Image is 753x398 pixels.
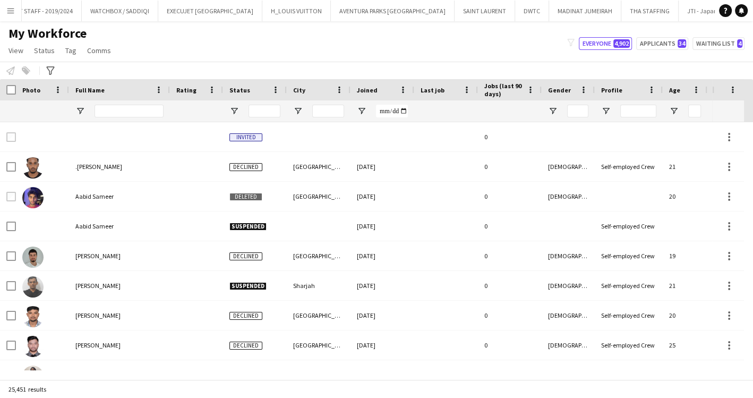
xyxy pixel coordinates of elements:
[542,241,595,270] div: [DEMOGRAPHIC_DATA]
[83,44,115,57] a: Comms
[542,331,595,360] div: [DEMOGRAPHIC_DATA]
[30,44,59,57] a: Status
[350,331,414,360] div: [DATE]
[478,271,542,300] div: 0
[414,360,478,389] div: 15 days
[663,360,707,389] div: 19
[22,336,44,357] img: Aadrish Aakash
[478,241,542,270] div: 0
[455,1,515,21] button: SAINT LAURENT
[287,301,350,330] div: [GEOGRAPHIC_DATA]
[579,37,632,50] button: Everyone4,902
[229,106,239,116] button: Open Filter Menu
[75,163,122,171] span: .[PERSON_NAME]
[229,342,262,350] span: Declined
[515,1,549,21] button: DWTC
[75,311,121,319] span: [PERSON_NAME]
[542,360,595,389] div: [DEMOGRAPHIC_DATA]
[357,86,378,94] span: Joined
[478,152,542,181] div: 0
[350,360,414,389] div: [DATE]
[22,247,44,268] img: aadam tarabe
[350,301,414,330] div: [DATE]
[595,211,663,241] div: Self-employed Crew
[350,271,414,300] div: [DATE]
[4,44,28,57] a: View
[595,360,663,389] div: Self-employed Crew
[8,26,87,41] span: My Workforce
[287,360,350,389] div: [GEOGRAPHIC_DATA]
[737,39,742,48] span: 4
[229,163,262,171] span: Declined
[421,86,444,94] span: Last job
[357,106,366,116] button: Open Filter Menu
[249,105,280,117] input: Status Filter Input
[542,182,595,211] div: [DEMOGRAPHIC_DATA]
[478,331,542,360] div: 0
[350,152,414,181] div: [DATE]
[478,360,542,389] div: 1
[620,105,656,117] input: Profile Filter Input
[22,306,44,327] img: Aaditya Girish Pillai
[22,86,40,94] span: Photo
[82,1,158,21] button: WATCHBOX / SADDIQI
[22,157,44,179] img: .mubarak Ali
[595,152,663,181] div: Self-employed Crew
[663,331,707,360] div: 25
[692,37,745,50] button: Waiting list4
[567,105,588,117] input: Gender Filter Input
[601,106,611,116] button: Open Filter Menu
[542,301,595,330] div: [DEMOGRAPHIC_DATA]
[595,301,663,330] div: Self-employed Crew
[287,182,350,211] div: [GEOGRAPHIC_DATA]
[8,46,23,55] span: View
[350,211,414,241] div: [DATE]
[229,282,267,290] span: Suspended
[87,46,111,55] span: Comms
[293,86,305,94] span: City
[34,46,55,55] span: Status
[75,192,114,200] span: Aabid Sameer
[478,182,542,211] div: 0
[95,105,164,117] input: Full Name Filter Input
[331,1,455,21] button: AVENTURA PARKS [GEOGRAPHIC_DATA]
[287,271,350,300] div: Sharjah
[229,252,262,260] span: Declined
[669,86,680,94] span: Age
[75,86,105,94] span: Full Name
[678,39,686,48] span: 34
[75,252,121,260] span: [PERSON_NAME]
[595,241,663,270] div: Self-employed Crew
[287,152,350,181] div: [GEOGRAPHIC_DATA]
[663,241,707,270] div: 19
[22,276,44,298] img: Aadil Muhammed
[229,86,250,94] span: Status
[542,152,595,181] div: [DEMOGRAPHIC_DATA]
[229,223,267,231] span: Suspended
[312,105,344,117] input: City Filter Input
[61,44,81,57] a: Tag
[663,152,707,181] div: 21
[229,133,262,141] span: Invited
[688,105,701,117] input: Age Filter Input
[663,271,707,300] div: 21
[229,193,262,201] span: Deleted
[6,132,16,142] input: Row Selection is disabled for this row (unchecked)
[478,211,542,241] div: 0
[548,86,571,94] span: Gender
[621,1,679,21] button: THA STAFFING
[44,64,57,77] app-action-btn: Advanced filters
[75,282,121,290] span: [PERSON_NAME]
[663,182,707,211] div: 20
[663,301,707,330] div: 20
[549,1,621,21] button: MADINAT JUMEIRAH
[65,46,76,55] span: Tag
[636,37,688,50] button: Applicants34
[601,86,622,94] span: Profile
[350,182,414,211] div: [DATE]
[669,106,679,116] button: Open Filter Menu
[548,106,558,116] button: Open Filter Menu
[595,271,663,300] div: Self-employed Crew
[22,366,44,387] img: Aafiya Fatima
[75,106,85,116] button: Open Filter Menu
